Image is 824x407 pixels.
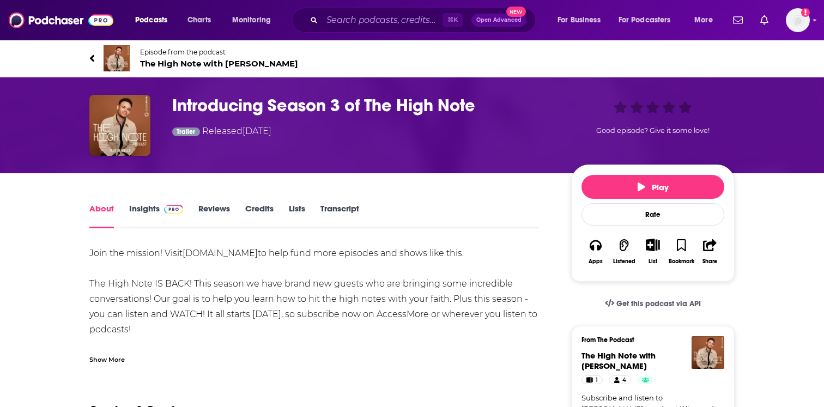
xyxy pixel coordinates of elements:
button: Show More Button [641,239,664,251]
span: Monitoring [232,13,271,28]
button: Listened [610,232,638,271]
img: User Profile [786,8,810,32]
span: 4 [622,375,626,386]
img: The High Note with Tauren Wells [692,336,724,369]
button: open menu [128,11,181,29]
button: Bookmark [667,232,695,271]
span: Play [638,182,669,192]
button: open menu [225,11,285,29]
span: ⌘ K [443,13,463,27]
button: open menu [687,11,726,29]
button: Show profile menu [786,8,810,32]
div: Search podcasts, credits, & more... [302,8,546,33]
button: Share [696,232,724,271]
div: Share [702,258,717,265]
img: The High Note with Tauren Wells [104,45,130,71]
span: The High Note with [PERSON_NAME] [140,58,298,69]
span: New [506,7,526,17]
div: Listened [613,258,635,265]
svg: Email not verified [801,8,810,17]
div: Apps [589,258,603,265]
span: Open Advanced [476,17,522,23]
button: Play [581,175,724,199]
a: Credits [245,203,274,228]
h3: From The Podcast [581,336,716,344]
span: For Business [558,13,601,28]
div: Bookmark [669,258,694,265]
a: Transcript [320,203,359,228]
div: Rate [581,203,724,226]
a: About [89,203,114,228]
div: Join the mission! Visit to help fund more episodes and shows like this. The High Note IS BACK! Th... [89,246,539,368]
div: List [649,258,657,265]
a: 4 [609,375,631,384]
button: Apps [581,232,610,271]
a: Charts [180,11,217,29]
a: InsightsPodchaser Pro [129,203,183,228]
img: Podchaser Pro [164,205,183,214]
a: Reviews [198,203,230,228]
div: Show More ButtonList [639,232,667,271]
input: Search podcasts, credits, & more... [322,11,443,29]
a: The High Note with Tauren WellsEpisode from the podcastThe High Note with [PERSON_NAME] [89,45,735,71]
span: Logged in as EllaRoseMurphy [786,8,810,32]
a: 1 [581,375,603,384]
span: Good episode? Give it some love! [596,126,710,135]
span: For Podcasters [619,13,671,28]
div: Released [DATE] [172,125,271,139]
a: Lists [289,203,305,228]
span: More [694,13,713,28]
img: Podchaser - Follow, Share and Rate Podcasts [9,10,113,31]
button: Open AdvancedNew [471,14,526,27]
a: Get this podcast via API [596,290,710,317]
span: Charts [187,13,211,28]
span: Podcasts [135,13,167,28]
a: Show notifications dropdown [729,11,747,29]
span: Trailer [177,129,195,135]
a: The High Note with Tauren Wells [581,350,656,371]
button: open menu [550,11,614,29]
a: [DOMAIN_NAME] [183,248,258,258]
h1: Introducing Season 3 of The High Note [172,95,554,116]
button: open menu [611,11,687,29]
span: Get this podcast via API [616,299,701,308]
span: Episode from the podcast [140,48,298,56]
img: Introducing Season 3 of The High Note [89,95,150,156]
a: Show notifications dropdown [756,11,773,29]
span: The High Note with [PERSON_NAME] [581,350,656,371]
span: 1 [596,375,598,386]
